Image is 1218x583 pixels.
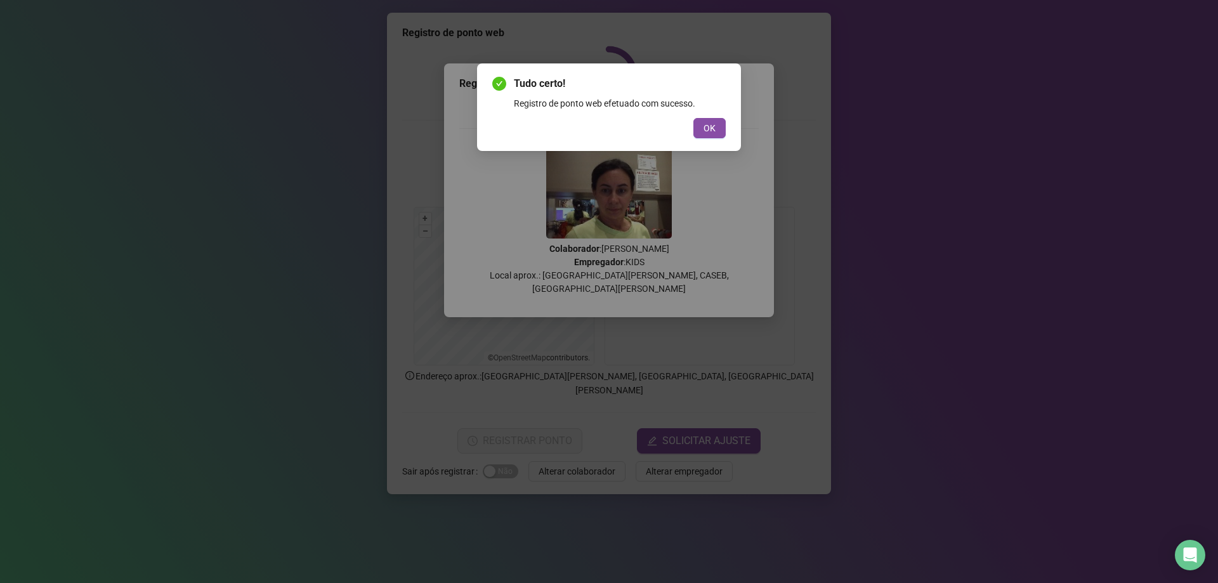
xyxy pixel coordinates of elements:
div: Open Intercom Messenger [1175,540,1205,570]
button: OK [693,118,726,138]
span: OK [704,121,716,135]
div: Registro de ponto web efetuado com sucesso. [514,96,726,110]
span: Tudo certo! [514,76,726,91]
span: check-circle [492,77,506,91]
